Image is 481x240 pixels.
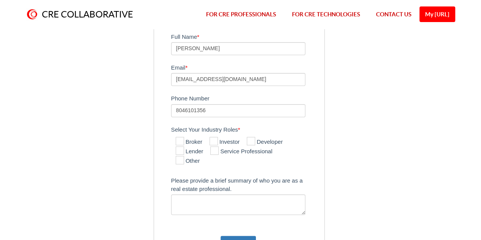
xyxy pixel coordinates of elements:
label: Developer [247,138,283,147]
label: Please provide a brief summary of who you are as a real estate professional. [171,174,321,194]
label: Full Name [171,30,321,42]
label: Email [171,61,321,73]
a: My [URL] [419,6,455,22]
label: Service Professional [210,147,272,156]
label: Select Your Industry Roles [171,123,321,135]
label: Phone Number [171,92,321,104]
label: Lender [176,147,203,156]
label: Broker [176,138,202,147]
label: Investor [210,138,240,147]
label: Other [176,157,200,166]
